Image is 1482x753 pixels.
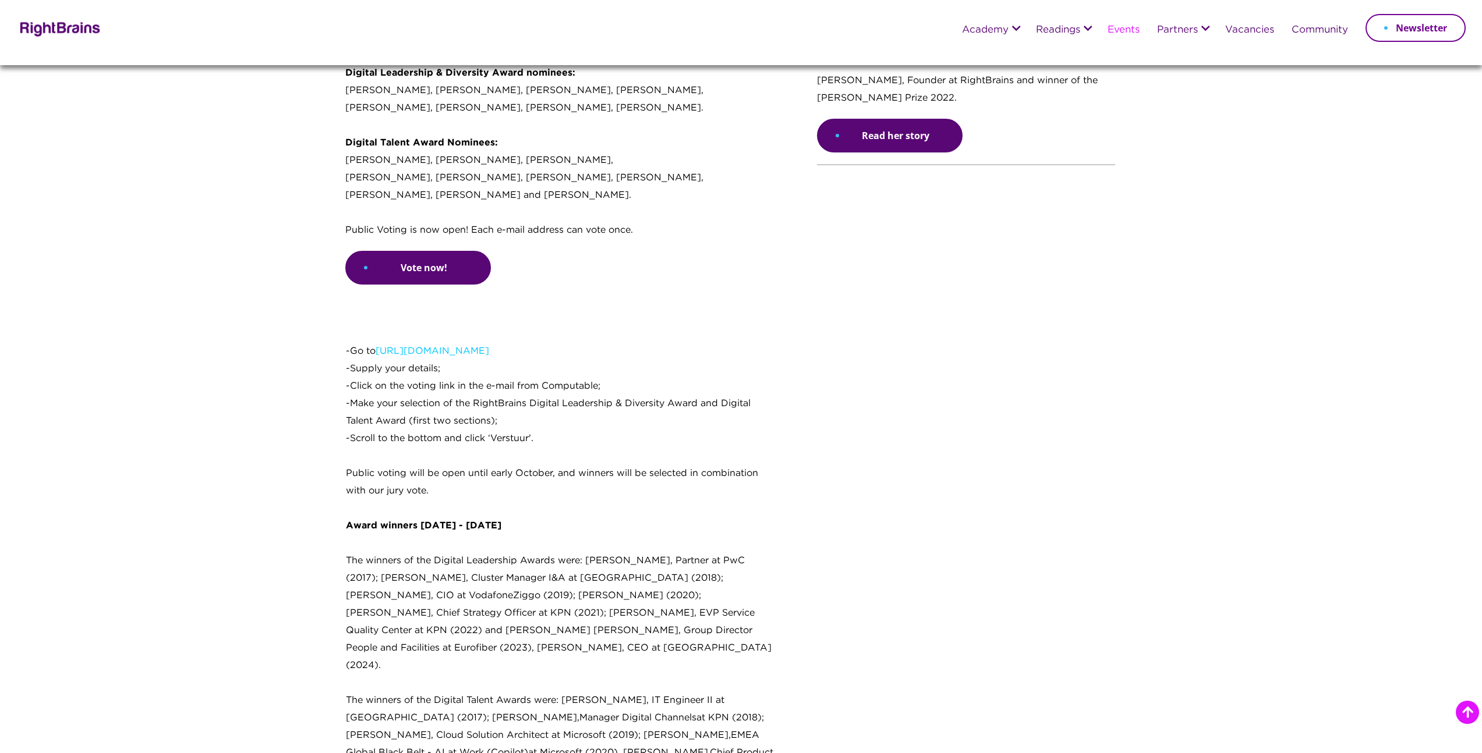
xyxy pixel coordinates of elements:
span: The winners of the Digital Leadership Awards were: [PERSON_NAME], Partner at PwC (2017); [PERSON_... [346,556,745,600]
a: Partners [1157,25,1198,35]
strong: Digital Leadership & Diversity Award nominees: [345,69,575,77]
a: [URL][DOMAIN_NAME] [376,347,489,356]
strong: Digital Talent Award Nominees: [345,138,498,147]
a: Read her story [817,119,963,152]
a: Readings [1036,25,1080,35]
img: Rightbrains [16,20,101,37]
p: -Go to -Supply your details; -Click on the voting link in the e-mail from Computable; -Make your ... [346,343,777,517]
strong: Award winners [DATE] - [DATE] [346,521,501,530]
a: Events [1108,25,1140,35]
a: Vote now! [345,251,491,285]
a: Academy [962,25,1009,35]
a: Community [1292,25,1348,35]
a: Newsletter [1366,14,1466,42]
span: at KPN (2018); [PERSON_NAME], Cloud Solution Architect at Microsoft (2019); [PERSON_NAME], [346,713,764,740]
span: (2020); [PERSON_NAME], Chief Strategy Officer at KPN (2021); [PERSON_NAME], EVP Service Quality C... [346,591,772,670]
span: The winners of the Digital Talent Awards were: [PERSON_NAME], IT Engineer II at [GEOGRAPHIC_DATA]... [346,696,724,722]
a: Vacancies [1225,25,1274,35]
p: We are ecstatic to announce this year's nominees! [PERSON_NAME], [PERSON_NAME], [PERSON_NAME], [P... [345,30,779,251]
p: [PERSON_NAME], Founder at RightBrains and winner of the [PERSON_NAME] Prize 2022. [817,72,1115,119]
